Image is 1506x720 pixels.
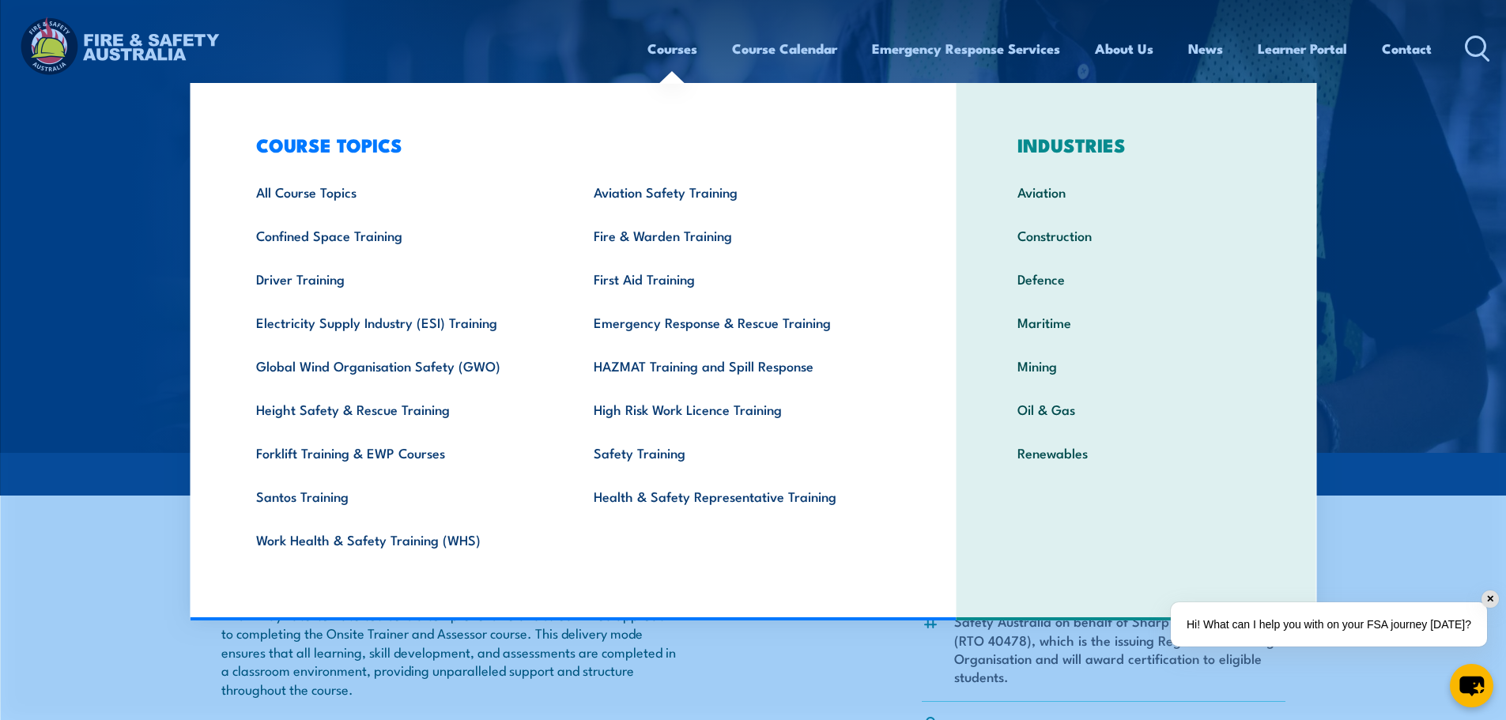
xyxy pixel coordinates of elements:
a: Emergency Response & Rescue Training [569,300,907,344]
a: First Aid Training [569,257,907,300]
a: Height Safety & Rescue Training [232,387,569,431]
a: All Course Topics [232,170,569,213]
div: ✕ [1481,590,1499,608]
a: High Risk Work Licence Training [569,387,907,431]
a: Mining [993,344,1280,387]
div: Hi! What can I help you with on your FSA journey [DATE]? [1171,602,1487,646]
a: Confined Space Training [232,213,569,257]
a: News [1188,28,1223,70]
h3: COURSE TOPICS [232,134,907,156]
li: This training is delivered and assessed by Fire and Safety Australia on behalf of Sharp Industry ... [954,594,1285,686]
a: About Us [1095,28,1153,70]
a: Fire & Warden Training [569,213,907,257]
a: Courses [647,28,697,70]
a: Electricity Supply Industry (ESI) Training [232,300,569,344]
a: Construction [993,213,1280,257]
a: Emergency Response Services [872,28,1060,70]
a: Work Health & Safety Training (WHS) [232,518,569,561]
a: HAZMAT Training and Spill Response [569,344,907,387]
a: Safety Training [569,431,907,474]
a: Aviation [993,170,1280,213]
a: Santos Training [232,474,569,518]
a: Learner Portal [1258,28,1347,70]
a: Global Wind Organisation Safety (GWO) [232,344,569,387]
a: Aviation Safety Training [569,170,907,213]
h3: INDUSTRIES [993,134,1280,156]
a: Health & Safety Representative Training [569,474,907,518]
a: Contact [1382,28,1432,70]
a: Maritime [993,300,1280,344]
button: chat-button [1450,664,1493,707]
a: Renewables [993,431,1280,474]
p: This 4-Day Face-to-Face course is a comprehensive and streamlined approach to completing the Onsi... [221,605,683,698]
a: Driver Training [232,257,569,300]
a: Oil & Gas [993,387,1280,431]
a: Forklift Training & EWP Courses [232,431,569,474]
a: Defence [993,257,1280,300]
a: Course Calendar [732,28,837,70]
